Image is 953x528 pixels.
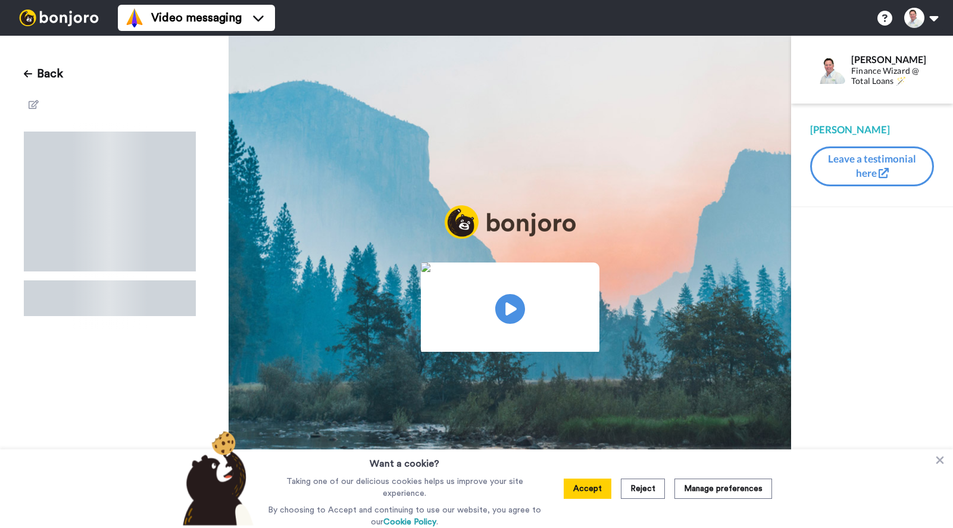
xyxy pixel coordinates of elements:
img: ab9d912e-8aa8-4961-89e9-ed0527da3e50.jpg [421,263,599,272]
img: vm-color.svg [125,8,144,27]
button: Accept [564,479,611,499]
div: Finance Wizard @ Total Loans 🪄 [851,66,933,86]
span: Video messaging [151,10,242,26]
p: By choosing to Accept and continuing to use our website, you agree to our . [265,504,544,528]
button: Leave a testimonial here [810,146,934,186]
button: Back [24,60,63,88]
button: Reject [621,479,665,499]
img: Profile Image [817,55,845,84]
div: [PERSON_NAME] [851,54,933,65]
div: [PERSON_NAME] [810,123,934,137]
h3: Want a cookie? [370,449,439,471]
img: bj-logo-header-white.svg [14,10,104,26]
p: Taking one of our delicious cookies helps us improve your site experience. [265,476,544,499]
button: Manage preferences [674,479,772,499]
img: logo_full.png [445,205,576,239]
img: bear-with-cookie.png [172,430,260,526]
a: Cookie Policy [383,518,436,526]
